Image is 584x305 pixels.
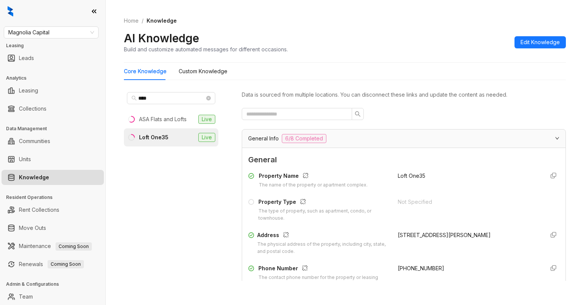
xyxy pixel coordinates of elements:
span: Live [198,115,215,124]
li: Renewals [2,257,104,272]
span: search [355,111,361,117]
a: Home [122,17,140,25]
li: Collections [2,101,104,116]
img: logo [8,6,13,17]
a: Communities [19,134,50,149]
a: Knowledge [19,170,49,185]
a: Leasing [19,83,38,98]
div: The type of property, such as apartment, condo, or townhouse. [258,208,389,222]
a: Leads [19,51,34,66]
a: Rent Collections [19,202,59,217]
div: Custom Knowledge [179,67,227,75]
div: Address [257,231,389,241]
h2: AI Knowledge [124,31,199,45]
li: Leads [2,51,104,66]
span: Loft One35 [398,173,425,179]
li: Maintenance [2,239,104,254]
a: RenewalsComing Soon [19,257,84,272]
span: Knowledge [147,17,177,24]
h3: Data Management [6,125,105,132]
h3: Analytics [6,75,105,82]
span: search [131,96,137,101]
div: The physical address of the property, including city, state, and postal code. [257,241,389,255]
button: Edit Knowledge [514,36,566,48]
div: Property Type [258,198,389,208]
li: Communities [2,134,104,149]
li: Units [2,152,104,167]
div: Property Name [259,172,368,182]
div: ASA Flats and Lofts [139,115,187,123]
div: Not Specified [398,198,538,206]
span: [PHONE_NUMBER] [398,265,444,271]
span: Live [198,133,215,142]
a: Units [19,152,31,167]
li: Team [2,289,104,304]
div: Core Knowledge [124,67,167,75]
li: Knowledge [2,170,104,185]
span: expanded [555,136,559,140]
div: Loft One35 [139,133,168,142]
div: [STREET_ADDRESS][PERSON_NAME] [398,231,538,239]
span: Coming Soon [48,260,84,268]
li: Leasing [2,83,104,98]
span: Edit Knowledge [521,38,560,46]
h3: Admin & Configurations [6,281,105,288]
span: close-circle [206,96,211,100]
h3: Resident Operations [6,194,105,201]
a: Move Outs [19,220,46,236]
a: Team [19,289,33,304]
span: Coming Soon [56,242,92,251]
div: Phone Number [258,264,389,274]
span: General [248,154,559,166]
a: Collections [19,101,46,116]
li: Rent Collections [2,202,104,217]
div: The contact phone number for the property or leasing office. [258,274,389,288]
div: Build and customize automated messages for different occasions. [124,45,288,53]
span: General Info [248,134,279,143]
li: Move Outs [2,220,104,236]
div: Data is sourced from multiple locations. You can disconnect these links and update the content as... [242,91,566,99]
span: 6/8 Completed [282,134,326,143]
div: The name of the property or apartment complex. [259,182,368,189]
li: / [142,17,144,25]
h3: Leasing [6,42,105,49]
div: General Info6/8 Completed [242,129,565,148]
span: Magnolia Capital [8,27,94,38]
